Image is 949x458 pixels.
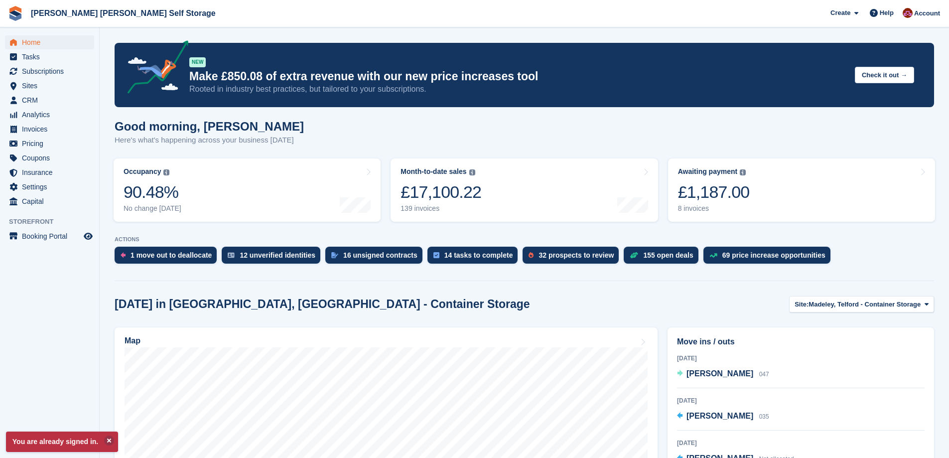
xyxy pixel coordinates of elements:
[5,93,94,107] a: menu
[5,194,94,208] a: menu
[5,229,94,243] a: menu
[9,217,99,227] span: Storefront
[22,151,82,165] span: Coupons
[114,158,381,222] a: Occupancy 90.48% No change [DATE]
[427,247,523,269] a: 14 tasks to complete
[880,8,894,18] span: Help
[22,108,82,122] span: Analytics
[444,251,513,259] div: 14 tasks to complete
[22,194,82,208] span: Capital
[189,57,206,67] div: NEW
[401,204,481,213] div: 139 invoices
[903,8,913,18] img: Ben Spickernell
[624,247,703,269] a: 155 open deals
[22,229,82,243] span: Booking Portal
[809,300,921,309] span: Madeley, Telford - Container Storage
[686,412,753,420] span: [PERSON_NAME]
[22,165,82,179] span: Insurance
[22,64,82,78] span: Subscriptions
[124,182,181,202] div: 90.48%
[343,251,417,259] div: 16 unsigned contracts
[22,137,82,151] span: Pricing
[789,296,934,312] button: Site: Madeley, Telford - Container Storage
[529,252,534,258] img: prospect-51fa495bee0391a8d652442698ab0144808aea92771e9ea1ae160a38d050c398.svg
[5,35,94,49] a: menu
[5,165,94,179] a: menu
[523,247,624,269] a: 32 prospects to review
[539,251,614,259] div: 32 prospects to review
[677,439,925,448] div: [DATE]
[189,69,847,84] p: Make £850.08 of extra revenue with our new price increases tool
[22,93,82,107] span: CRM
[678,182,750,202] div: £1,187.00
[401,182,481,202] div: £17,100.22
[759,371,769,378] span: 047
[677,336,925,348] h2: Move ins / outs
[855,67,914,83] button: Check it out →
[115,298,530,311] h2: [DATE] in [GEOGRAPHIC_DATA], [GEOGRAPHIC_DATA] - Container Storage
[433,252,439,258] img: task-75834270c22a3079a89374b754ae025e5fb1db73e45f91037f5363f120a921f8.svg
[740,169,746,175] img: icon-info-grey-7440780725fd019a000dd9b08b2336e03edf1995a4989e88bcd33f0948082b44.svg
[121,252,126,258] img: move_outs_to_deallocate_icon-f764333ba52eb49d3ac5e1228854f67142a1ed5810a6f6cc68b1a99e826820c5.svg
[331,252,338,258] img: contract_signature_icon-13c848040528278c33f63329250d36e43548de30e8caae1d1a13099fd9432cc5.svg
[125,336,140,345] h2: Map
[82,230,94,242] a: Preview store
[115,120,304,133] h1: Good morning, [PERSON_NAME]
[22,35,82,49] span: Home
[914,8,940,18] span: Account
[240,251,315,259] div: 12 unverified identities
[703,247,835,269] a: 69 price increase opportunities
[131,251,212,259] div: 1 move out to deallocate
[643,251,693,259] div: 155 open deals
[677,368,769,381] a: [PERSON_NAME] 047
[115,236,934,243] p: ACTIONS
[677,396,925,405] div: [DATE]
[22,122,82,136] span: Invoices
[677,354,925,363] div: [DATE]
[5,79,94,93] a: menu
[119,40,189,97] img: price-adjustments-announcement-icon-8257ccfd72463d97f412b2fc003d46551f7dbcb40ab6d574587a9cd5c0d94...
[115,247,222,269] a: 1 move out to deallocate
[5,64,94,78] a: menu
[5,151,94,165] a: menu
[401,167,466,176] div: Month-to-date sales
[678,167,738,176] div: Awaiting payment
[795,300,809,309] span: Site:
[5,180,94,194] a: menu
[469,169,475,175] img: icon-info-grey-7440780725fd019a000dd9b08b2336e03edf1995a4989e88bcd33f0948082b44.svg
[124,167,161,176] div: Occupancy
[8,6,23,21] img: stora-icon-8386f47178a22dfd0bd8f6a31ec36ba5ce8667c1dd55bd0f319d3a0aa187defe.svg
[228,252,235,258] img: verify_identity-adf6edd0f0f0b5bbfe63781bf79b02c33cf7c696d77639b501bdc392416b5a36.svg
[22,50,82,64] span: Tasks
[5,108,94,122] a: menu
[709,253,717,258] img: price_increase_opportunities-93ffe204e8149a01c8c9dc8f82e8f89637d9d84a8eef4429ea346261dce0b2c0.svg
[759,413,769,420] span: 035
[22,79,82,93] span: Sites
[163,169,169,175] img: icon-info-grey-7440780725fd019a000dd9b08b2336e03edf1995a4989e88bcd33f0948082b44.svg
[5,122,94,136] a: menu
[678,204,750,213] div: 8 invoices
[5,137,94,151] a: menu
[189,84,847,95] p: Rooted in industry best practices, but tailored to your subscriptions.
[668,158,935,222] a: Awaiting payment £1,187.00 8 invoices
[5,50,94,64] a: menu
[124,204,181,213] div: No change [DATE]
[686,369,753,378] span: [PERSON_NAME]
[391,158,658,222] a: Month-to-date sales £17,100.22 139 invoices
[115,135,304,146] p: Here's what's happening across your business [DATE]
[677,410,769,423] a: [PERSON_NAME] 035
[27,5,220,21] a: [PERSON_NAME] [PERSON_NAME] Self Storage
[722,251,825,259] div: 69 price increase opportunities
[830,8,850,18] span: Create
[22,180,82,194] span: Settings
[222,247,325,269] a: 12 unverified identities
[325,247,427,269] a: 16 unsigned contracts
[630,252,638,259] img: deal-1b604bf984904fb50ccaf53a9ad4b4a5d6e5aea283cecdc64d6e3604feb123c2.svg
[6,432,118,452] p: You are already signed in.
